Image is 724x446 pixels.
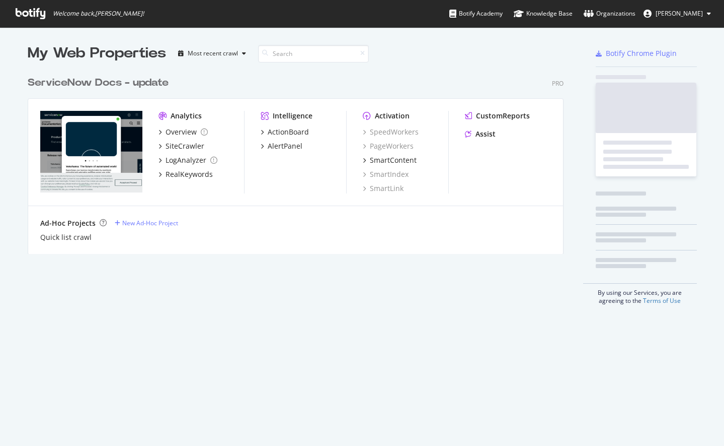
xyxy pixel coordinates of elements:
div: RealKeywords [166,169,213,179]
div: Assist [475,129,496,139]
a: CustomReports [465,111,530,121]
div: LogAnalyzer [166,155,206,165]
div: SiteCrawler [166,141,204,151]
a: Quick list crawl [40,232,92,242]
div: AlertPanel [268,141,302,151]
a: SpeedWorkers [363,127,419,137]
div: Intelligence [273,111,312,121]
div: Analytics [171,111,202,121]
div: Ad-Hoc Projects [40,218,96,228]
div: Most recent crawl [188,50,238,56]
div: grid [28,63,572,254]
a: LogAnalyzer [158,155,217,165]
div: New Ad-Hoc Project [122,219,178,227]
div: Botify Academy [449,9,503,19]
div: Organizations [584,9,635,19]
div: ActionBoard [268,127,309,137]
a: Botify Chrome Plugin [596,48,677,58]
div: Overview [166,127,197,137]
a: ActionBoard [261,127,309,137]
a: Terms of Use [643,296,681,305]
a: SmartLink [363,183,404,194]
a: ServiceNow Docs - update [28,76,173,90]
div: SmartContent [370,155,417,165]
button: Most recent crawl [174,45,250,61]
div: Pro [552,79,564,88]
div: Activation [375,111,410,121]
a: SmartIndex [363,169,409,179]
a: SiteCrawler [158,141,204,151]
span: Tom Berry [656,9,703,18]
a: New Ad-Hoc Project [115,219,178,227]
a: Assist [465,129,496,139]
input: Search [258,45,369,62]
img: community.servicenow.com [40,111,142,193]
div: By using our Services, you are agreeing to the [583,283,697,305]
div: Knowledge Base [514,9,573,19]
a: PageWorkers [363,141,414,151]
div: ServiceNow Docs - update [28,76,169,90]
button: [PERSON_NAME] [635,6,719,22]
a: RealKeywords [158,169,213,179]
a: AlertPanel [261,141,302,151]
div: My Web Properties [28,43,166,63]
span: Welcome back, [PERSON_NAME] ! [53,10,144,18]
div: CustomReports [476,111,530,121]
div: Botify Chrome Plugin [606,48,677,58]
a: SmartContent [363,155,417,165]
a: Overview [158,127,208,137]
